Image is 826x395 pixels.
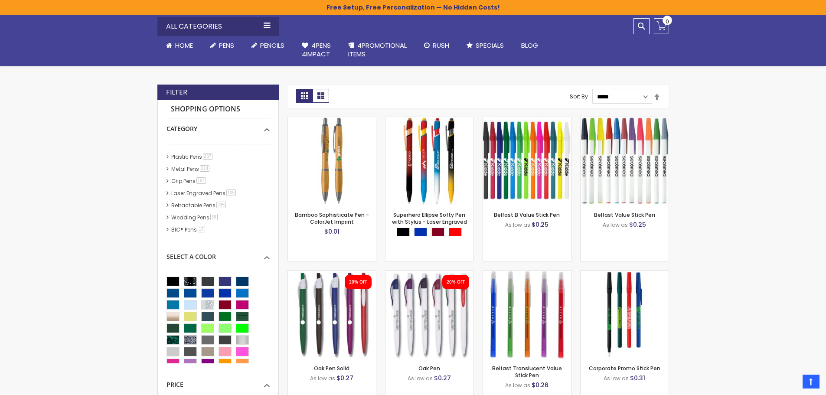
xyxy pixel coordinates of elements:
div: Blue [414,228,427,236]
span: $0.25 [629,220,646,229]
div: Burgundy [431,228,444,236]
span: 17 [198,226,205,232]
span: $0.25 [532,220,548,229]
img: Belfast Value Stick Pen [581,117,669,205]
strong: Shopping Options [167,100,270,119]
img: Oak Pen [385,271,473,359]
div: Black [397,228,410,236]
img: Belfast Translucent Value Stick Pen [483,271,571,359]
span: Specials [476,41,504,50]
div: Red [449,228,462,236]
img: Superhero Ellipse Softy Pen with Stylus - Laser Engraved [385,117,473,205]
a: Rush [415,36,458,55]
a: Oak Pen [385,270,473,277]
a: Belfast Translucent Value Stick Pen [492,365,562,379]
span: Rush [433,41,449,50]
a: Oak Pen Solid [314,365,349,372]
label: Sort By [570,93,588,100]
span: $0.01 [324,227,340,236]
a: Bamboo Sophisticate Pen - ColorJet Imprint [295,211,369,225]
span: 287 [203,153,213,160]
a: Belfast B Value Stick Pen [494,211,560,219]
strong: Grid [296,89,313,103]
a: 0 [654,18,669,33]
a: Corporate Promo Stick Pen [589,365,660,372]
a: Belfast B Value Stick Pen [483,117,571,124]
a: BIC® Pens17 [169,226,208,233]
span: 38 [210,214,218,220]
a: Corporate Promo Stick Pen [581,270,669,277]
span: As low as [505,221,530,229]
span: $0.27 [336,374,353,382]
a: Bamboo Sophisticate Pen - ColorJet Imprint [288,117,376,124]
a: Home [157,36,202,55]
a: 4PROMOTIONALITEMS [340,36,415,64]
span: 4Pens 4impact [302,41,331,59]
a: Plastic Pens287 [169,153,216,160]
span: $0.31 [630,374,645,382]
div: All Categories [157,17,279,36]
a: Wedding Pens38 [169,214,221,221]
a: Oak Pen [418,365,440,372]
a: Blog [513,36,547,55]
span: As low as [604,375,629,382]
a: Superhero Ellipse Softy Pen with Stylus - Laser Engraved [392,211,467,225]
img: Bamboo Sophisticate Pen - ColorJet Imprint [288,117,376,205]
span: $0.27 [434,374,451,382]
span: 214 [200,165,210,172]
div: Price [167,374,270,389]
div: 20% OFF [447,279,465,285]
a: Belfast Value Stick Pen [581,117,669,124]
img: Oak Pen Solid [288,271,376,359]
a: Metal Pens214 [169,165,213,173]
span: 105 [226,189,236,196]
span: As low as [603,221,628,229]
a: Retractable Pens235 [169,202,229,209]
div: Select A Color [167,246,270,261]
a: Belfast Translucent Value Stick Pen [483,270,571,277]
span: $0.26 [532,381,548,389]
strong: Filter [166,88,187,97]
a: Pencils [243,36,293,55]
div: 20% OFF [349,279,367,285]
a: Laser Engraved Pens105 [169,189,239,197]
span: As low as [310,375,335,382]
iframe: Google Customer Reviews [754,372,826,395]
span: 235 [216,202,226,208]
span: 0 [666,17,669,26]
span: 4PROMOTIONAL ITEMS [348,41,407,59]
img: Belfast B Value Stick Pen [483,117,571,205]
a: Pens [202,36,243,55]
span: As low as [505,382,530,389]
div: Category [167,118,270,133]
span: Blog [521,41,538,50]
a: Grip Pens184 [169,177,209,185]
span: As low as [408,375,433,382]
a: Belfast Value Stick Pen [594,211,655,219]
span: Pens [219,41,234,50]
a: Specials [458,36,513,55]
span: Home [175,41,193,50]
a: 4Pens4impact [293,36,340,64]
span: 184 [196,177,206,184]
a: Oak Pen Solid [288,270,376,277]
a: Superhero Ellipse Softy Pen with Stylus - Laser Engraved [385,117,473,124]
img: Corporate Promo Stick Pen [581,271,669,359]
span: Pencils [260,41,284,50]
